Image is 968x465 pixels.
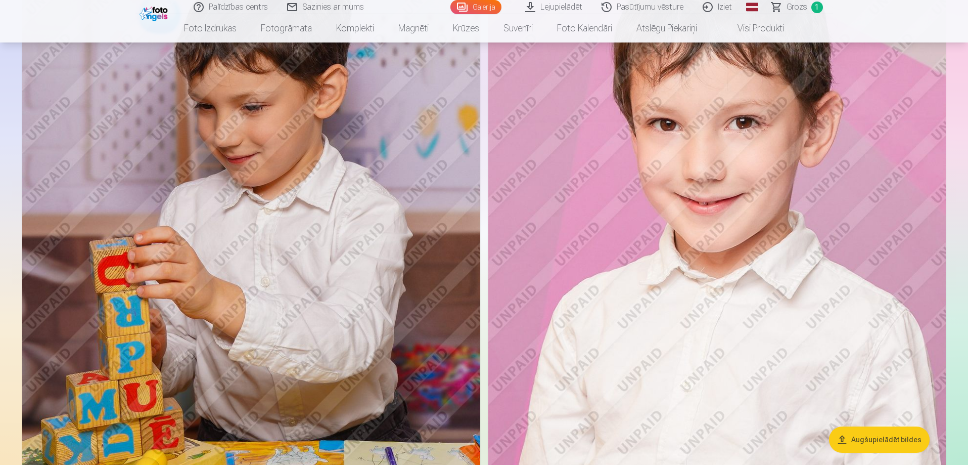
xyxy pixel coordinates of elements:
[386,14,441,43] a: Magnēti
[324,14,386,43] a: Komplekti
[172,14,249,43] a: Foto izdrukas
[624,14,709,43] a: Atslēgu piekariņi
[787,1,807,13] span: Grozs
[249,14,324,43] a: Fotogrāmata
[140,4,170,21] img: /fa1
[811,2,823,13] span: 1
[709,14,796,43] a: Visi produkti
[829,427,930,453] button: Augšupielādēt bildes
[441,14,491,43] a: Krūzes
[491,14,545,43] a: Suvenīri
[545,14,624,43] a: Foto kalendāri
